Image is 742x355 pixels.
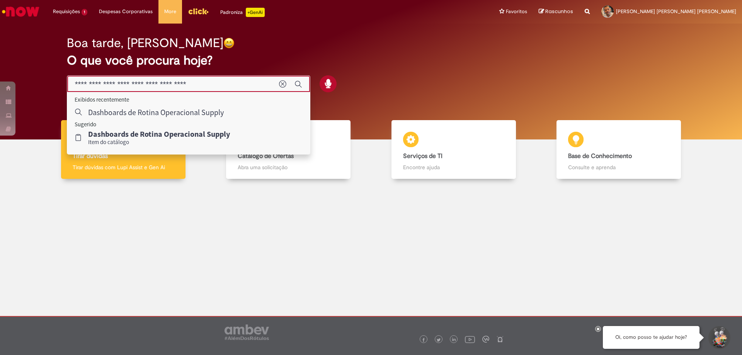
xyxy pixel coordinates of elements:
[568,163,669,171] p: Consulte e aprenda
[422,338,425,342] img: logo_footer_facebook.png
[497,336,504,343] img: logo_footer_naosei.png
[536,120,702,179] a: Base de Conhecimento Consulte e aprenda
[188,5,209,17] img: click_logo_yellow_360x200.png
[403,152,442,160] b: Serviços de TI
[82,9,87,15] span: 1
[225,324,269,340] img: logo_footer_ambev_rotulo_gray.png
[73,152,108,160] b: Tirar dúvidas
[506,8,527,15] span: Favoritos
[465,334,475,344] img: logo_footer_youtube.png
[223,37,235,49] img: happy-face.png
[67,36,223,50] h2: Boa tarde, [PERSON_NAME]
[707,326,730,349] button: Iniciar Conversa de Suporte
[220,8,265,17] div: Padroniza
[545,8,573,15] span: Rascunhos
[603,326,699,349] div: Oi, como posso te ajudar hoje?
[41,120,206,179] a: Tirar dúvidas Tirar dúvidas com Lupi Assist e Gen Ai
[1,4,41,19] img: ServiceNow
[238,163,339,171] p: Abra uma solicitação
[67,54,676,67] h2: O que você procura hoje?
[437,338,441,342] img: logo_footer_twitter.png
[539,8,573,15] a: Rascunhos
[403,163,504,171] p: Encontre ajuda
[53,8,80,15] span: Requisições
[482,336,489,343] img: logo_footer_workplace.png
[568,152,632,160] b: Base de Conhecimento
[73,163,174,171] p: Tirar dúvidas com Lupi Assist e Gen Ai
[99,8,153,15] span: Despesas Corporativas
[371,120,536,179] a: Serviços de TI Encontre ajuda
[616,8,736,15] span: [PERSON_NAME] [PERSON_NAME] [PERSON_NAME]
[246,8,265,17] p: +GenAi
[164,8,176,15] span: More
[452,338,456,342] img: logo_footer_linkedin.png
[238,152,294,160] b: Catálogo de Ofertas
